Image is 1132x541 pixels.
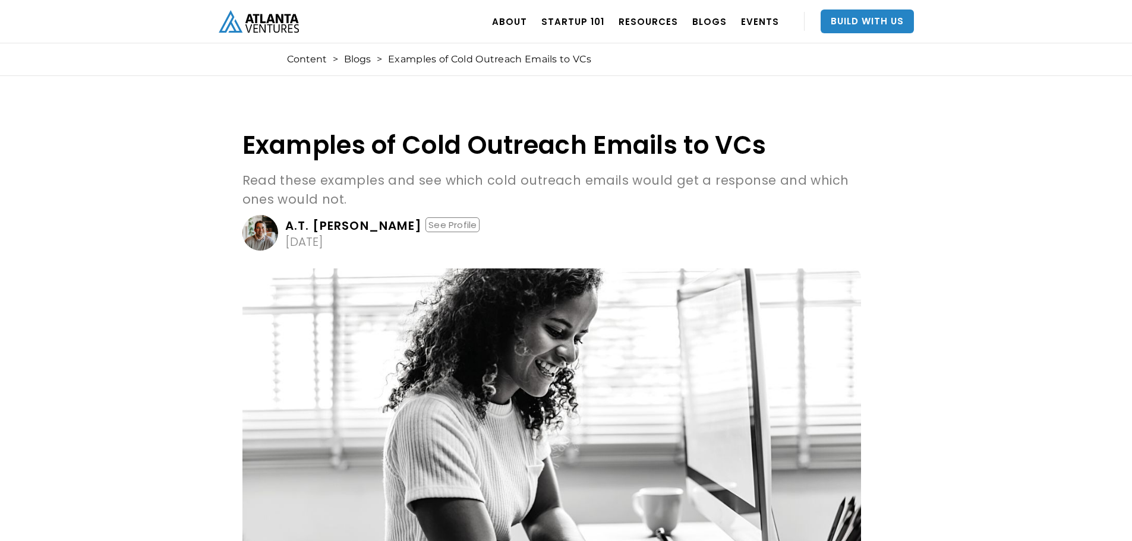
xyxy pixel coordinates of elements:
a: RESOURCES [619,5,678,38]
div: See Profile [425,217,480,232]
a: Startup 101 [541,5,604,38]
a: Content [287,53,327,65]
h1: Examples of Cold Outreach Emails to VCs [242,131,861,159]
div: > [377,53,382,65]
div: A.T. [PERSON_NAME] [285,220,422,232]
a: A.T. [PERSON_NAME]See Profile[DATE] [242,215,861,251]
a: ABOUT [492,5,527,38]
div: [DATE] [285,236,323,248]
a: Build With Us [821,10,914,33]
div: > [333,53,338,65]
a: EVENTS [741,5,779,38]
div: Examples of Cold Outreach Emails to VCs [388,53,591,65]
a: Blogs [344,53,371,65]
a: BLOGS [692,5,727,38]
p: Read these examples and see which cold outreach emails would get a response and which ones would ... [242,171,861,209]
